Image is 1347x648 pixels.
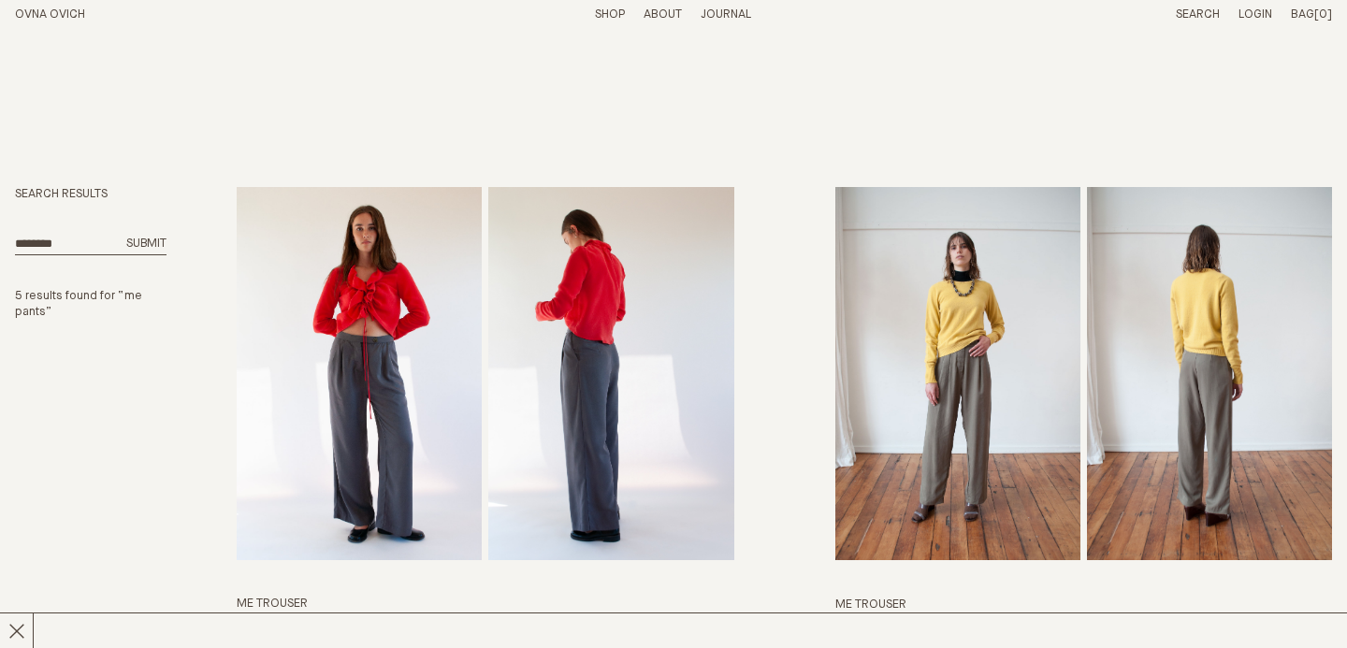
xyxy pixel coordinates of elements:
[835,598,1332,613] h3: Me Trouser
[126,237,167,252] button: Search
[1238,8,1272,21] a: Login
[237,187,482,560] img: Me Trouser
[1314,8,1332,21] span: [0]
[15,289,167,321] p: 5 results found for “me pants”
[1176,8,1220,21] a: Search
[595,8,625,21] a: Shop
[701,8,751,21] a: Journal
[1291,8,1314,21] span: Bag
[15,8,85,21] a: Home
[237,597,733,612] h3: Me Trouser
[835,187,1080,560] img: Me Trouser
[15,187,167,203] h2: Search Results
[644,7,682,23] summary: About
